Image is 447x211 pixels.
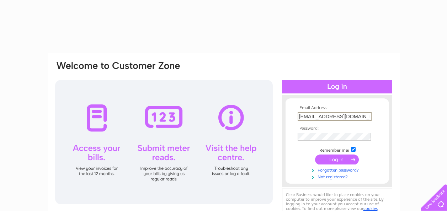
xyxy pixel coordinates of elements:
a: Forgotten password? [298,166,378,173]
th: Email Address: [296,105,378,110]
input: Submit [315,155,359,164]
a: Not registered? [298,173,378,180]
td: Remember me? [296,146,378,153]
th: Password: [296,126,378,131]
